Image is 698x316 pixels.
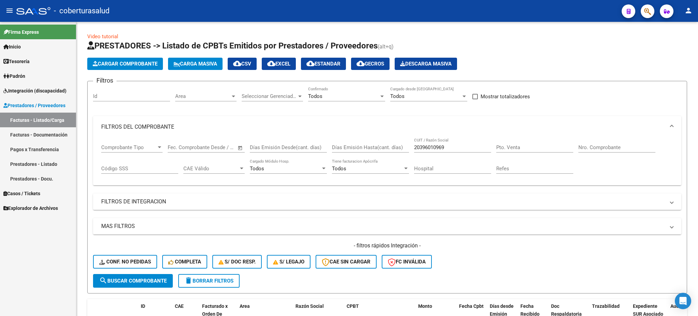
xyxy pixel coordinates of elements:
[87,41,378,51] span: PRESTADORES -> Listado de CPBTs Emitidos por Prestadores / Proveedores
[93,242,681,249] h4: - filtros rápidos Integración -
[395,58,457,70] button: Descarga Masiva
[418,303,432,309] span: Monto
[481,92,530,101] span: Mostrar totalizadores
[101,144,156,150] span: Comprobante Tipo
[54,3,109,18] span: - coberturasalud
[87,33,118,40] a: Video tutorial
[356,61,384,67] span: Gecros
[295,303,324,309] span: Razón Social
[675,293,691,309] div: Open Intercom Messenger
[267,61,290,67] span: EXCEL
[101,222,665,230] mat-panel-title: MAS FILTROS
[3,102,65,109] span: Prestadores / Proveedores
[228,58,257,70] button: CSV
[242,93,297,99] span: Seleccionar Gerenciador
[3,28,39,36] span: Firma Express
[175,93,230,99] span: Area
[308,93,322,99] span: Todos
[306,59,315,68] mat-icon: cloud_download
[212,255,262,269] button: S/ Doc Resp.
[382,255,432,269] button: FC Inválida
[378,43,394,50] span: (alt+q)
[99,259,151,265] span: Conf. no pedidas
[218,259,256,265] span: S/ Doc Resp.
[592,303,620,309] span: Trazabilidad
[178,274,240,288] button: Borrar Filtros
[168,144,195,150] input: Fecha inicio
[3,87,66,95] span: Integración (discapacidad)
[99,276,107,285] mat-icon: search
[3,204,58,212] span: Explorador de Archivos
[395,58,457,70] app-download-masive: Descarga masiva de comprobantes (adjuntos)
[262,58,296,70] button: EXCEL
[99,278,167,284] span: Buscar Comprobante
[322,259,370,265] span: CAE SIN CARGAR
[233,59,241,68] mat-icon: cloud_download
[201,144,234,150] input: Fecha fin
[684,6,693,15] mat-icon: person
[162,255,207,269] button: Completa
[273,259,304,265] span: S/ legajo
[141,303,145,309] span: ID
[400,61,452,67] span: Descarga Masiva
[388,259,426,265] span: FC Inválida
[316,255,377,269] button: CAE SIN CARGAR
[240,303,250,309] span: Area
[184,278,233,284] span: Borrar Filtros
[459,303,484,309] span: Fecha Cpbt
[93,255,157,269] button: Conf. no pedidas
[184,276,193,285] mat-icon: delete
[183,166,239,172] span: CAE Válido
[301,58,346,70] button: Estandar
[670,303,691,309] span: Auditoria
[173,61,217,67] span: Carga Masiva
[93,116,681,138] mat-expansion-panel-header: FILTROS DEL COMPROBANTE
[3,58,30,65] span: Tesorería
[87,58,163,70] button: Cargar Comprobante
[267,59,275,68] mat-icon: cloud_download
[233,61,251,67] span: CSV
[93,138,681,186] div: FILTROS DEL COMPROBANTE
[356,59,365,68] mat-icon: cloud_download
[93,76,117,85] h3: Filtros
[93,218,681,234] mat-expansion-panel-header: MAS FILTROS
[237,144,244,152] button: Open calendar
[347,303,359,309] span: CPBT
[332,166,346,172] span: Todos
[3,72,25,80] span: Padrón
[168,58,223,70] button: Carga Masiva
[93,61,157,67] span: Cargar Comprobante
[101,198,665,205] mat-panel-title: FILTROS DE INTEGRACION
[306,61,340,67] span: Estandar
[3,43,21,51] span: Inicio
[5,6,14,15] mat-icon: menu
[3,190,40,197] span: Casos / Tickets
[267,255,310,269] button: S/ legajo
[168,259,201,265] span: Completa
[93,274,173,288] button: Buscar Comprobante
[351,58,390,70] button: Gecros
[390,93,405,99] span: Todos
[101,123,665,131] mat-panel-title: FILTROS DEL COMPROBANTE
[175,303,184,309] span: CAE
[250,166,264,172] span: Todos
[93,193,681,210] mat-expansion-panel-header: FILTROS DE INTEGRACION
